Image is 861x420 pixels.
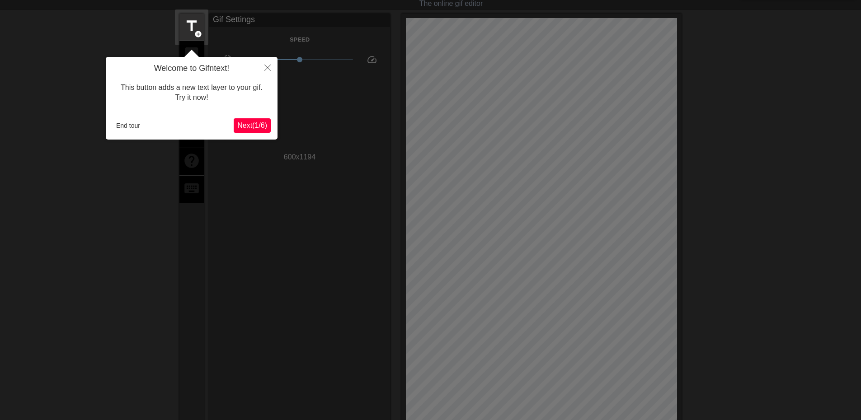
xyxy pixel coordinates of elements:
[237,121,267,129] span: Next ( 1 / 6 )
[113,74,271,112] div: This button adds a new text layer to your gif. Try it now!
[234,118,271,133] button: Next
[113,64,271,74] h4: Welcome to Gifntext!
[258,57,278,78] button: Close
[113,119,144,132] button: End tour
